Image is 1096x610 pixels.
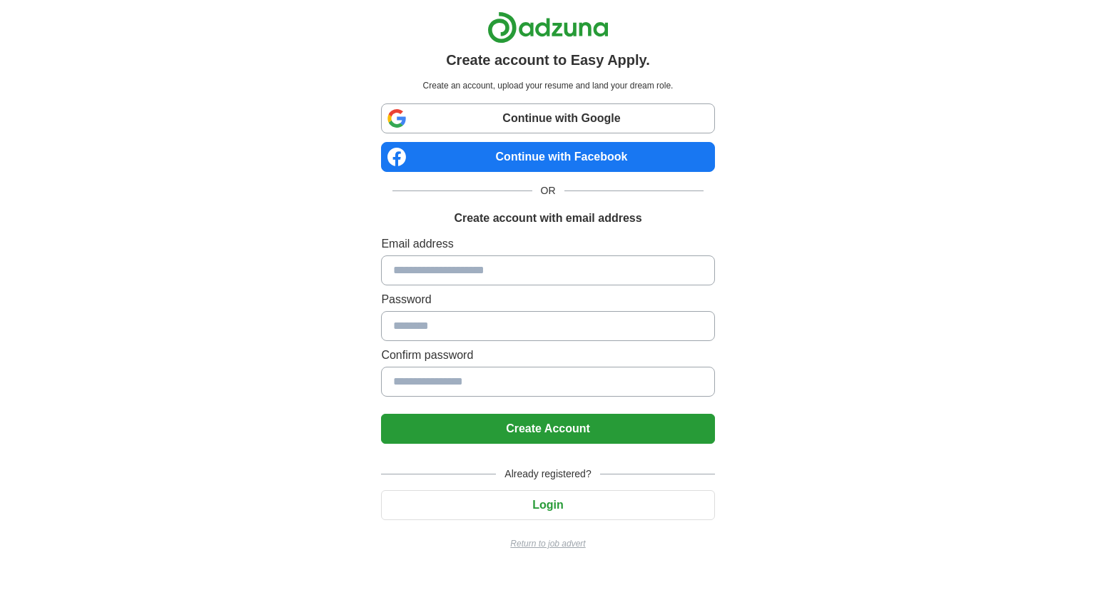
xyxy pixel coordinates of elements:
[381,499,714,511] a: Login
[381,414,714,444] button: Create Account
[532,183,564,198] span: OR
[384,79,711,92] p: Create an account, upload your resume and land your dream role.
[381,537,714,550] a: Return to job advert
[454,210,641,227] h1: Create account with email address
[381,347,714,364] label: Confirm password
[381,142,714,172] a: Continue with Facebook
[381,235,714,253] label: Email address
[381,490,714,520] button: Login
[496,467,599,482] span: Already registered?
[487,11,609,44] img: Adzuna logo
[381,103,714,133] a: Continue with Google
[446,49,650,71] h1: Create account to Easy Apply.
[381,291,714,308] label: Password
